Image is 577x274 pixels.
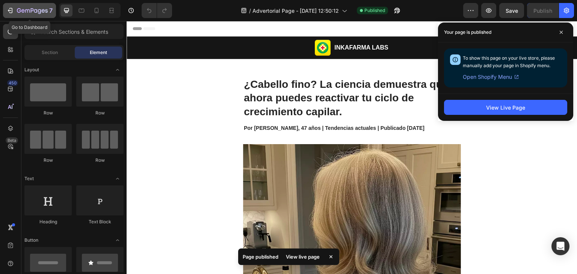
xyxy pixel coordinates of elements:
p: 7 [49,6,53,15]
button: 7 [3,3,56,18]
div: View live page [281,251,324,262]
button: Save [499,3,524,18]
div: Row [76,110,124,116]
div: Open Intercom Messenger [551,237,569,255]
h1: ¿Cabello fino? La ciencia demuestra que ahora puedes reactivar tu ciclo de crecimiento capilar. [116,56,334,98]
span: Advertorial Page - [DATE] 12:50:12 [252,7,339,15]
span: Button [24,237,38,244]
iframe: Design area [127,21,577,274]
div: Undo/Redo [142,3,172,18]
span: Text [24,175,34,182]
span: To show this page on your live store, please manually add your page in Shopify menu. [463,55,555,68]
button: View Live Page [444,100,567,115]
span: Toggle open [112,173,124,185]
span: Element [90,49,107,56]
span: / [249,7,251,15]
div: 450 [7,80,18,86]
input: Search Sections & Elements [24,24,124,39]
p: Page published [243,253,278,260]
strong: Por [PERSON_NAME], 47 años | Tendencias actuales | Publicado [DATE] [117,104,298,110]
h2: INKAFARMA LABS [207,22,262,32]
span: Toggle open [112,234,124,246]
p: Your page is published [444,29,491,36]
div: View Live Page [486,104,525,111]
span: Toggle open [112,64,124,76]
button: Publish [527,3,559,18]
span: Section [42,49,58,56]
div: Row [24,110,72,116]
span: Published [364,7,385,14]
div: Text Block [76,218,124,225]
span: Layout [24,66,39,73]
div: Beta [6,137,18,143]
div: Publish [533,7,552,15]
span: Save [506,8,518,14]
div: Row [76,157,124,164]
div: Heading [24,218,72,225]
div: Row [24,157,72,164]
span: Open Shopify Menu [463,72,512,81]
